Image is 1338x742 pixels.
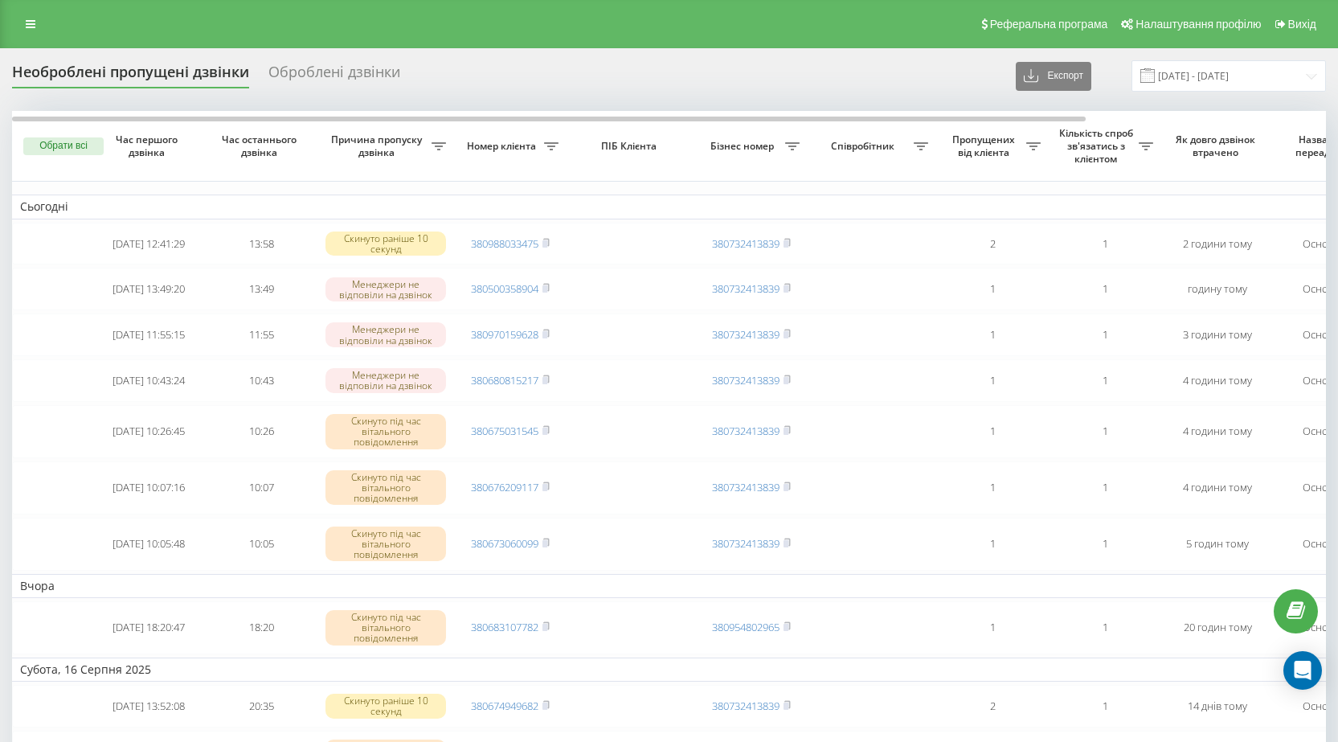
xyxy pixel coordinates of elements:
[1174,133,1261,158] span: Як довго дзвінок втрачено
[92,601,205,654] td: [DATE] 18:20:47
[712,699,779,713] a: 380732413839
[92,518,205,571] td: [DATE] 10:05:48
[325,368,446,392] div: Менеджери не відповіли на дзвінок
[92,359,205,402] td: [DATE] 10:43:24
[990,18,1108,31] span: Реферальна програма
[1049,601,1161,654] td: 1
[1049,268,1161,310] td: 1
[23,137,104,155] button: Обрати всі
[1161,601,1274,654] td: 20 годин тому
[1161,518,1274,571] td: 5 годин тому
[325,527,446,562] div: Скинуто під час вітального повідомлення
[471,620,538,634] a: 380683107782
[205,405,317,458] td: 10:26
[712,620,779,634] a: 380954802965
[92,223,205,265] td: [DATE] 12:41:29
[703,140,785,153] span: Бізнес номер
[471,281,538,296] a: 380500358904
[471,236,538,251] a: 380988033475
[1161,314,1274,356] td: 3 години тому
[471,327,538,342] a: 380970159628
[205,359,317,402] td: 10:43
[1049,405,1161,458] td: 1
[325,610,446,646] div: Скинуто під час вітального повідомлення
[218,133,305,158] span: Час останнього дзвінка
[1161,268,1274,310] td: годину тому
[816,140,914,153] span: Співробітник
[1049,314,1161,356] td: 1
[471,699,538,713] a: 380674949682
[1161,405,1274,458] td: 4 години тому
[580,140,681,153] span: ПІБ Клієнта
[1161,685,1274,728] td: 14 днів тому
[936,461,1049,514] td: 1
[1049,518,1161,571] td: 1
[205,601,317,654] td: 18:20
[92,314,205,356] td: [DATE] 11:55:15
[1135,18,1261,31] span: Налаштування профілю
[92,461,205,514] td: [DATE] 10:07:16
[325,694,446,718] div: Скинуто раніше 10 секунд
[325,277,446,301] div: Менеджери не відповіли на дзвінок
[325,322,446,346] div: Менеджери не відповіли на дзвінок
[462,140,544,153] span: Номер клієнта
[1161,223,1274,265] td: 2 години тому
[268,64,400,88] div: Оброблені дзвінки
[944,133,1026,158] span: Пропущених від клієнта
[1016,62,1091,91] button: Експорт
[1049,359,1161,402] td: 1
[325,470,446,506] div: Скинуто під час вітального повідомлення
[936,405,1049,458] td: 1
[712,281,779,296] a: 380732413839
[936,685,1049,728] td: 2
[712,236,779,251] a: 380732413839
[1049,461,1161,514] td: 1
[471,536,538,551] a: 380673060099
[92,405,205,458] td: [DATE] 10:26:45
[1049,685,1161,728] td: 1
[936,518,1049,571] td: 1
[205,223,317,265] td: 13:58
[205,685,317,728] td: 20:35
[1288,18,1316,31] span: Вихід
[712,536,779,551] a: 380732413839
[471,480,538,494] a: 380676209117
[1283,651,1322,690] div: Open Intercom Messenger
[1161,359,1274,402] td: 4 години тому
[205,268,317,310] td: 13:49
[471,373,538,387] a: 380680815217
[1049,223,1161,265] td: 1
[105,133,192,158] span: Час першого дзвінка
[712,373,779,387] a: 380732413839
[936,359,1049,402] td: 1
[712,424,779,438] a: 380732413839
[936,268,1049,310] td: 1
[936,223,1049,265] td: 2
[205,461,317,514] td: 10:07
[1161,461,1274,514] td: 4 години тому
[1057,127,1139,165] span: Кількість спроб зв'язатись з клієнтом
[936,314,1049,356] td: 1
[471,424,538,438] a: 380675031545
[92,268,205,310] td: [DATE] 13:49:20
[325,232,446,256] div: Скинуто раніше 10 секунд
[712,480,779,494] a: 380732413839
[205,518,317,571] td: 10:05
[92,685,205,728] td: [DATE] 13:52:08
[205,314,317,356] td: 11:55
[936,601,1049,654] td: 1
[325,414,446,449] div: Скинуто під час вітального повідомлення
[12,64,249,88] div: Необроблені пропущені дзвінки
[712,327,779,342] a: 380732413839
[325,133,432,158] span: Причина пропуску дзвінка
